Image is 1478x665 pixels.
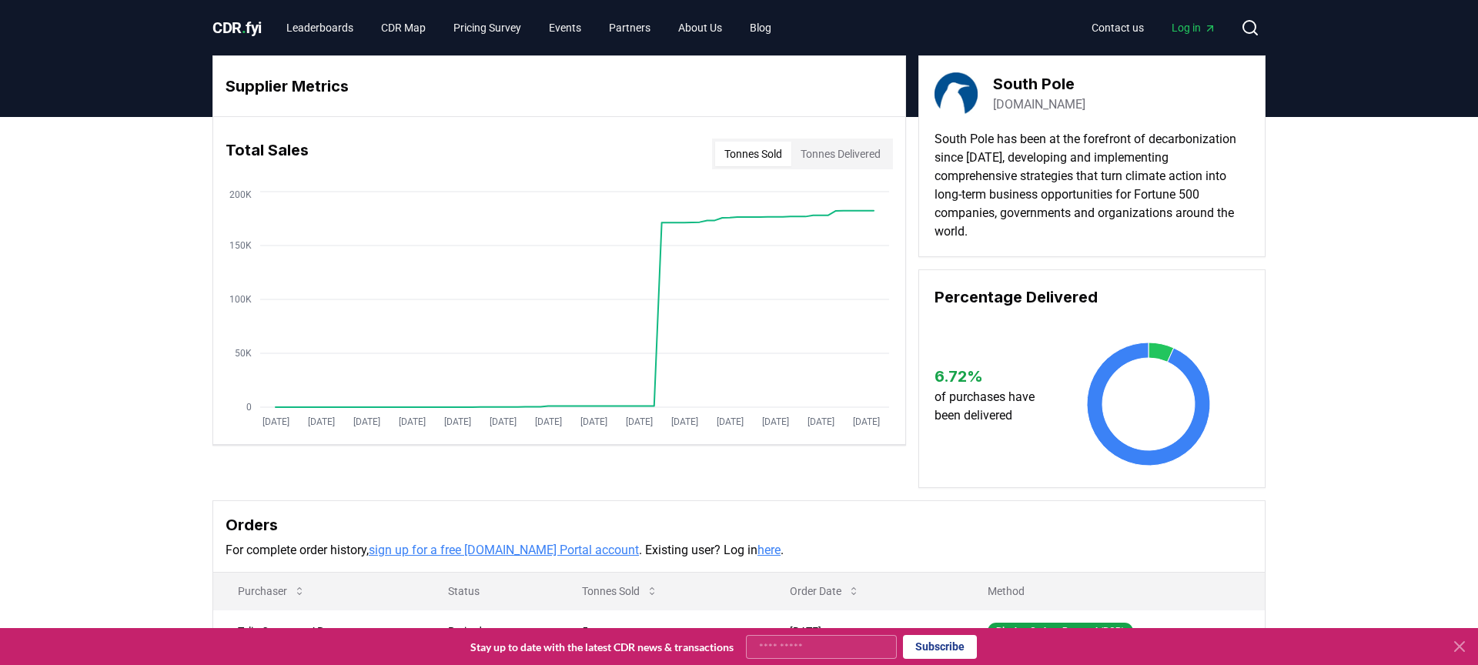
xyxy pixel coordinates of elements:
[369,14,438,42] a: CDR Map
[762,416,789,427] tspan: [DATE]
[757,543,781,557] a: here
[226,139,309,169] h3: Total Sales
[791,142,890,166] button: Tonnes Delivered
[1172,20,1216,35] span: Log in
[808,416,834,427] tspan: [DATE]
[717,416,744,427] tspan: [DATE]
[1159,14,1229,42] a: Log in
[441,14,533,42] a: Pricing Survey
[557,610,765,652] td: 5
[226,513,1252,536] h3: Orders
[935,130,1249,241] p: South Pole has been at the forefront of decarbonization since [DATE], developing and implementing...
[229,189,252,200] tspan: 200K
[580,416,607,427] tspan: [DATE]
[737,14,784,42] a: Blog
[597,14,663,42] a: Partners
[626,416,653,427] tspan: [DATE]
[235,348,252,359] tspan: 50K
[246,402,252,413] tspan: 0
[537,14,594,42] a: Events
[242,18,246,37] span: .
[229,294,252,305] tspan: 100K
[777,576,872,607] button: Order Date
[444,416,471,427] tspan: [DATE]
[993,72,1085,95] h3: South Pole
[666,14,734,42] a: About Us
[935,286,1249,309] h3: Percentage Delivered
[274,14,366,42] a: Leaderboards
[436,583,545,599] p: Status
[448,623,545,639] div: Retired
[399,416,426,427] tspan: [DATE]
[212,18,262,37] span: CDR fyi
[935,388,1049,425] p: of purchases have been delivered
[993,95,1085,114] a: [DOMAIN_NAME]
[1079,14,1156,42] a: Contact us
[274,14,784,42] nav: Main
[212,17,262,38] a: CDR.fyi
[229,240,252,251] tspan: 150K
[535,416,562,427] tspan: [DATE]
[935,72,978,115] img: South Pole-logo
[213,610,423,652] td: Telia Company AB
[853,416,880,427] tspan: [DATE]
[226,576,318,607] button: Purchaser
[765,610,963,652] td: [DATE]
[308,416,335,427] tspan: [DATE]
[570,576,670,607] button: Tonnes Sold
[975,583,1252,599] p: Method
[935,365,1049,388] h3: 6.72 %
[715,142,791,166] button: Tonnes Sold
[353,416,380,427] tspan: [DATE]
[988,623,1133,640] div: Biochar Carbon Removal (BCR)
[262,416,289,427] tspan: [DATE]
[1079,14,1229,42] nav: Main
[226,75,893,98] h3: Supplier Metrics
[490,416,517,427] tspan: [DATE]
[226,541,1252,560] p: For complete order history, . Existing user? Log in .
[671,416,698,427] tspan: [DATE]
[369,543,639,557] a: sign up for a free [DOMAIN_NAME] Portal account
